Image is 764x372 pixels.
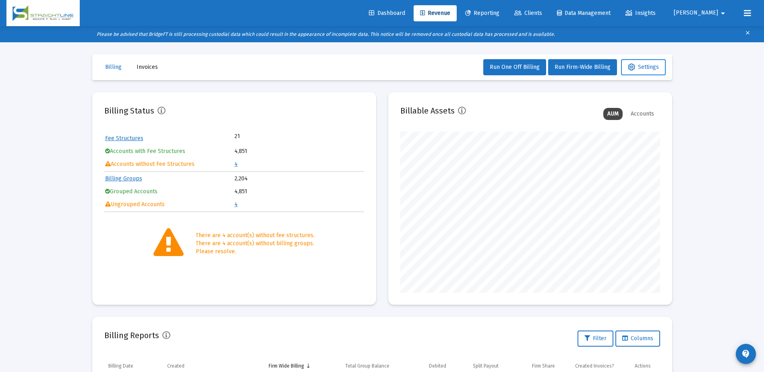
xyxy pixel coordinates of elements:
div: There are 4 account(s) without fee structures. [196,231,315,240]
span: Data Management [557,10,611,17]
i: Please be advised that BridgeFT is still processing custodial data which could result in the appe... [97,31,555,37]
span: [PERSON_NAME] [674,10,718,17]
mat-icon: arrow_drop_down [718,5,728,21]
div: Please resolve. [196,248,315,256]
a: 4 [234,201,238,208]
div: Created Invoices? [575,363,614,369]
a: Clients [508,5,549,21]
div: Firm Share [532,363,555,369]
a: Reporting [459,5,506,21]
td: 4,851 [234,186,363,198]
td: Accounts without Fee Structures [105,158,234,170]
a: Insights [619,5,662,21]
span: Clients [514,10,542,17]
span: Filter [584,335,607,342]
mat-icon: clear [745,28,751,40]
a: Dashboard [362,5,412,21]
h2: Billing Status [104,104,154,117]
td: 2,204 [234,173,363,185]
td: Grouped Accounts [105,186,234,198]
button: [PERSON_NAME] [664,5,737,21]
a: Billing Groups [105,175,142,182]
button: Run Firm-Wide Billing [548,59,617,75]
span: Run Firm-Wide Billing [555,64,611,70]
button: Settings [621,59,666,75]
h2: Billing Reports [104,329,159,342]
a: Data Management [551,5,617,21]
button: Filter [578,331,613,347]
span: Insights [625,10,656,17]
div: Accounts [627,108,658,120]
div: Total Group Balance [345,363,389,369]
button: Run One Off Billing [483,59,546,75]
span: Reporting [465,10,499,17]
div: Created [167,363,184,369]
span: Run One Off Billing [490,64,540,70]
span: Billing [105,64,122,70]
a: Fee Structures [105,135,143,142]
a: Revenue [414,5,457,21]
td: Ungrouped Accounts [105,198,234,211]
button: Columns [615,331,660,347]
td: 4,851 [234,145,363,157]
button: Invoices [130,59,164,75]
img: Dashboard [12,5,74,21]
div: Debited [429,363,446,369]
span: Invoices [137,64,158,70]
span: Revenue [420,10,450,17]
mat-icon: contact_support [741,349,751,359]
span: Dashboard [369,10,405,17]
div: Split Payout [473,363,499,369]
span: Columns [622,335,653,342]
div: Firm Wide Billing [269,363,304,369]
button: Billing [99,59,128,75]
span: Settings [628,64,659,70]
h2: Billable Assets [400,104,455,117]
div: Actions [635,363,651,369]
div: Billing Date [108,363,133,369]
a: 4 [234,161,238,167]
td: Accounts with Fee Structures [105,145,234,157]
div: AUM [603,108,623,120]
div: There are 4 account(s) without billing groups. [196,240,315,248]
td: 21 [234,132,299,141]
